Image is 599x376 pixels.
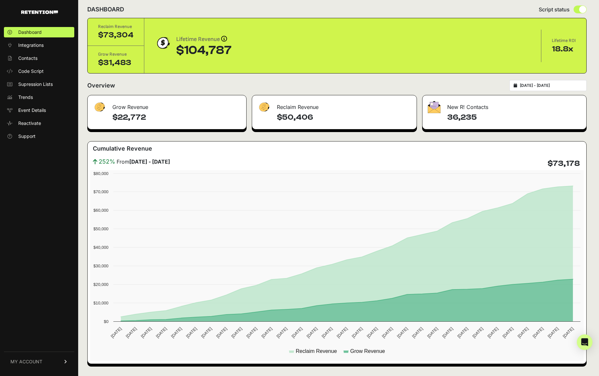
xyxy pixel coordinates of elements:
text: [DATE] [486,326,499,339]
text: $40,000 [93,245,108,250]
text: $80,000 [93,171,108,176]
span: MY ACCOUNT [10,358,42,365]
div: New R! Contacts [422,95,586,115]
text: $0 [104,319,108,324]
text: [DATE] [411,326,424,339]
img: Retention.com [21,10,58,14]
span: From [117,158,170,166]
a: Supression Lists [4,79,74,89]
span: Dashboard [18,29,42,35]
div: Grow Revenue [88,95,246,115]
text: $20,000 [93,282,108,287]
h4: $73,178 [548,158,580,169]
span: 252% [99,157,115,166]
a: Dashboard [4,27,74,37]
span: Integrations [18,42,44,48]
text: [DATE] [230,326,243,339]
text: [DATE] [291,326,303,339]
img: fa-dollar-13500eef13a19c4ab2b9ed9ad552e47b0d9fc28b02b83b90ba0e00f96d6372e9.png [257,101,270,114]
text: [DATE] [125,326,137,339]
text: [DATE] [215,326,228,339]
h4: 36,235 [447,112,581,123]
span: Reactivate [18,120,41,127]
text: [DATE] [381,326,394,339]
a: MY ACCOUNT [4,352,74,371]
h4: $50,406 [277,112,411,123]
text: [DATE] [336,326,349,339]
text: $50,000 [93,226,108,231]
text: $10,000 [93,301,108,305]
text: $70,000 [93,189,108,194]
text: [DATE] [426,326,439,339]
h2: Overview [87,81,115,90]
a: Code Script [4,66,74,76]
a: Integrations [4,40,74,50]
div: $31,483 [98,58,134,68]
text: [DATE] [562,326,575,339]
text: [DATE] [547,326,559,339]
text: [DATE] [170,326,183,339]
text: [DATE] [396,326,409,339]
text: [DATE] [185,326,198,339]
text: [DATE] [532,326,544,339]
h2: DASHBOARD [87,5,124,14]
img: fa-envelope-19ae18322b30453b285274b1b8af3d052b27d846a4fbe8435d1a52b978f639a2.png [428,101,441,113]
text: [DATE] [351,326,364,339]
text: $60,000 [93,208,108,213]
span: Trends [18,94,33,101]
text: [DATE] [517,326,529,339]
div: Reclaim Revenue [252,95,417,115]
text: [DATE] [471,326,484,339]
a: Support [4,131,74,141]
text: [DATE] [110,326,122,339]
text: Grow Revenue [350,348,385,354]
text: [DATE] [245,326,258,339]
div: Open Intercom Messenger [577,334,592,350]
div: Grow Revenue [98,51,134,58]
text: [DATE] [306,326,318,339]
text: [DATE] [456,326,469,339]
text: $30,000 [93,263,108,268]
text: [DATE] [200,326,213,339]
h3: Cumulative Revenue [93,144,152,153]
text: [DATE] [502,326,514,339]
text: [DATE] [321,326,334,339]
span: Script status [539,6,570,13]
text: Reclaim Revenue [296,348,337,354]
a: Trends [4,92,74,102]
a: Reactivate [4,118,74,128]
div: Lifetime Revenue [176,35,232,44]
a: Contacts [4,53,74,63]
text: [DATE] [441,326,454,339]
div: $73,304 [98,30,134,40]
strong: [DATE] - [DATE] [129,158,170,165]
text: [DATE] [155,326,168,339]
div: Lifetime ROI [552,37,576,44]
text: [DATE] [276,326,288,339]
img: dollar-coin-05c43ed7efb7bc0c12610022525b4bbbb207c7efeef5aecc26f025e68dcafac9.png [155,35,171,51]
img: fa-dollar-13500eef13a19c4ab2b9ed9ad552e47b0d9fc28b02b83b90ba0e00f96d6372e9.png [93,101,106,114]
div: 18.8x [552,44,576,54]
div: Reclaim Revenue [98,23,134,30]
span: Support [18,133,36,140]
a: Event Details [4,105,74,115]
span: Supression Lists [18,81,53,87]
text: [DATE] [140,326,152,339]
h4: $22,772 [112,112,241,123]
span: Contacts [18,55,37,61]
text: [DATE] [366,326,378,339]
div: $104,787 [176,44,232,57]
span: Event Details [18,107,46,114]
text: [DATE] [261,326,273,339]
span: Code Script [18,68,44,74]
